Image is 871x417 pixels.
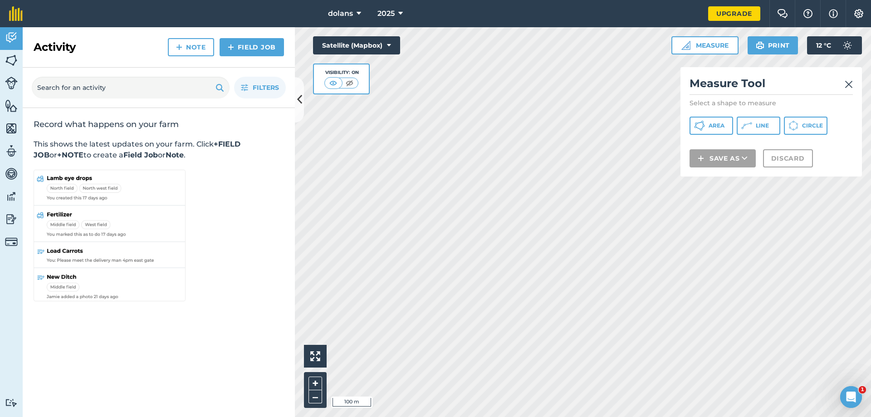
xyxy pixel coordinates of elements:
img: svg+xml;base64,PHN2ZyB4bWxucz0iaHR0cDovL3d3dy53My5vcmcvMjAwMC9zdmciIHdpZHRoPSIxNCIgaGVpZ2h0PSIyNC... [698,153,704,164]
img: svg+xml;base64,PD94bWwgdmVyc2lvbj0iMS4wIiBlbmNvZGluZz0idXRmLTgiPz4KPCEtLSBHZW5lcmF0b3I6IEFkb2JlIE... [5,235,18,248]
button: Area [690,117,733,135]
img: svg+xml;base64,PD94bWwgdmVyc2lvbj0iMS4wIiBlbmNvZGluZz0idXRmLTgiPz4KPCEtLSBHZW5lcmF0b3I6IEFkb2JlIE... [5,398,18,407]
img: svg+xml;base64,PHN2ZyB4bWxucz0iaHR0cDovL3d3dy53My5vcmcvMjAwMC9zdmciIHdpZHRoPSIxNyIgaGVpZ2h0PSIxNy... [829,8,838,19]
img: svg+xml;base64,PHN2ZyB4bWxucz0iaHR0cDovL3d3dy53My5vcmcvMjAwMC9zdmciIHdpZHRoPSIxNCIgaGVpZ2h0PSIyNC... [228,42,234,53]
span: Filters [253,83,279,93]
a: Field Job [220,38,284,56]
img: svg+xml;base64,PD94bWwgdmVyc2lvbj0iMS4wIiBlbmNvZGluZz0idXRmLTgiPz4KPCEtLSBHZW5lcmF0b3I6IEFkb2JlIE... [5,212,18,226]
strong: +NOTE [57,151,83,159]
img: svg+xml;base64,PHN2ZyB4bWxucz0iaHR0cDovL3d3dy53My5vcmcvMjAwMC9zdmciIHdpZHRoPSIxOSIgaGVpZ2h0PSIyNC... [215,82,224,93]
a: Upgrade [708,6,760,21]
img: A cog icon [853,9,864,18]
button: Filters [234,77,286,98]
p: Select a shape to measure [690,98,853,108]
span: dolans [328,8,353,19]
span: Area [709,122,724,129]
button: + [308,377,322,390]
img: svg+xml;base64,PHN2ZyB4bWxucz0iaHR0cDovL3d3dy53My5vcmcvMjAwMC9zdmciIHdpZHRoPSI1MCIgaGVpZ2h0PSI0MC... [344,78,355,88]
img: svg+xml;base64,PD94bWwgdmVyc2lvbj0iMS4wIiBlbmNvZGluZz0idXRmLTgiPz4KPCEtLSBHZW5lcmF0b3I6IEFkb2JlIE... [5,167,18,181]
strong: Note [166,151,184,159]
img: svg+xml;base64,PHN2ZyB4bWxucz0iaHR0cDovL3d3dy53My5vcmcvMjAwMC9zdmciIHdpZHRoPSI1MCIgaGVpZ2h0PSI0MC... [328,78,339,88]
span: Circle [802,122,823,129]
input: Search for an activity [32,77,230,98]
button: Print [748,36,798,54]
p: This shows the latest updates on your farm. Click or to create a or . [34,139,284,161]
span: 2025 [377,8,395,19]
iframe: Intercom live chat [840,386,862,408]
button: Discard [763,149,813,167]
img: A question mark icon [802,9,813,18]
img: svg+xml;base64,PD94bWwgdmVyc2lvbj0iMS4wIiBlbmNvZGluZz0idXRmLTgiPz4KPCEtLSBHZW5lcmF0b3I6IEFkb2JlIE... [5,31,18,44]
img: svg+xml;base64,PD94bWwgdmVyc2lvbj0iMS4wIiBlbmNvZGluZz0idXRmLTgiPz4KPCEtLSBHZW5lcmF0b3I6IEFkb2JlIE... [5,190,18,203]
h2: Measure Tool [690,76,853,95]
button: Save as [690,149,756,167]
button: Satellite (Mapbox) [313,36,400,54]
img: svg+xml;base64,PD94bWwgdmVyc2lvbj0iMS4wIiBlbmNvZGluZz0idXRmLTgiPz4KPCEtLSBHZW5lcmF0b3I6IEFkb2JlIE... [5,144,18,158]
img: svg+xml;base64,PHN2ZyB4bWxucz0iaHR0cDovL3d3dy53My5vcmcvMjAwMC9zdmciIHdpZHRoPSIyMiIgaGVpZ2h0PSIzMC... [845,79,853,90]
span: 1 [859,386,866,393]
button: Circle [784,117,827,135]
img: svg+xml;base64,PHN2ZyB4bWxucz0iaHR0cDovL3d3dy53My5vcmcvMjAwMC9zdmciIHdpZHRoPSI1NiIgaGVpZ2h0PSI2MC... [5,99,18,113]
span: 12 ° C [816,36,831,54]
span: Line [756,122,769,129]
img: svg+xml;base64,PHN2ZyB4bWxucz0iaHR0cDovL3d3dy53My5vcmcvMjAwMC9zdmciIHdpZHRoPSIxNCIgaGVpZ2h0PSIyNC... [176,42,182,53]
img: svg+xml;base64,PHN2ZyB4bWxucz0iaHR0cDovL3d3dy53My5vcmcvMjAwMC9zdmciIHdpZHRoPSI1NiIgaGVpZ2h0PSI2MC... [5,54,18,67]
img: Two speech bubbles overlapping with the left bubble in the forefront [777,9,788,18]
a: Note [168,38,214,56]
button: – [308,390,322,403]
h2: Record what happens on your farm [34,119,284,130]
img: svg+xml;base64,PHN2ZyB4bWxucz0iaHR0cDovL3d3dy53My5vcmcvMjAwMC9zdmciIHdpZHRoPSIxOSIgaGVpZ2h0PSIyNC... [756,40,764,51]
div: Visibility: On [324,69,359,76]
h2: Activity [34,40,76,54]
button: 12 °C [807,36,862,54]
button: Measure [671,36,739,54]
img: svg+xml;base64,PD94bWwgdmVyc2lvbj0iMS4wIiBlbmNvZGluZz0idXRmLTgiPz4KPCEtLSBHZW5lcmF0b3I6IEFkb2JlIE... [838,36,856,54]
img: Ruler icon [681,41,690,50]
img: Four arrows, one pointing top left, one top right, one bottom right and the last bottom left [310,351,320,361]
img: svg+xml;base64,PHN2ZyB4bWxucz0iaHR0cDovL3d3dy53My5vcmcvMjAwMC9zdmciIHdpZHRoPSI1NiIgaGVpZ2h0PSI2MC... [5,122,18,135]
strong: Field Job [123,151,158,159]
img: svg+xml;base64,PD94bWwgdmVyc2lvbj0iMS4wIiBlbmNvZGluZz0idXRmLTgiPz4KPCEtLSBHZW5lcmF0b3I6IEFkb2JlIE... [5,77,18,89]
img: fieldmargin Logo [9,6,23,21]
button: Line [737,117,780,135]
